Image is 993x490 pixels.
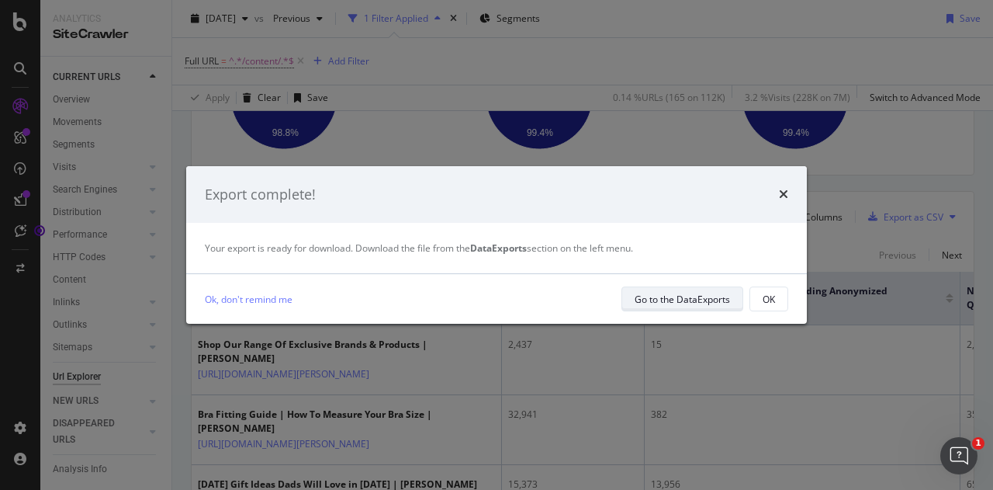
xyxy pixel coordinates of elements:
[186,166,807,325] div: modal
[635,293,730,306] div: Go to the DataExports
[940,437,977,474] iframe: Intercom live chat
[205,242,788,255] div: Your export is ready for download. Download the file from the
[763,293,775,306] div: OK
[470,242,633,255] span: section on the left menu.
[749,287,788,311] button: OK
[205,185,316,205] div: Export complete!
[621,287,743,311] button: Go to the DataExports
[972,437,984,450] span: 1
[205,291,292,308] a: Ok, don't remind me
[470,242,527,255] strong: DataExports
[779,185,788,205] div: times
